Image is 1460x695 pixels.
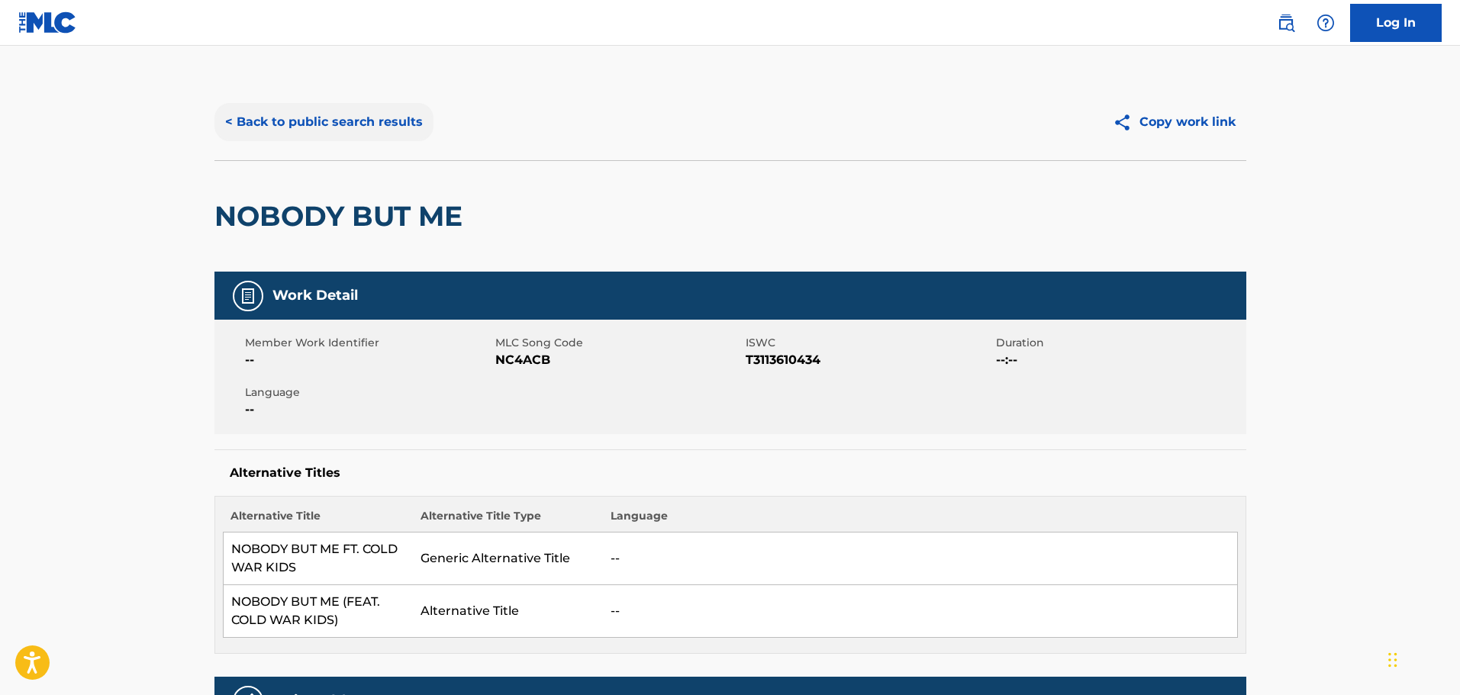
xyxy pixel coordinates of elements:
[1102,103,1246,141] button: Copy work link
[1317,14,1335,32] img: help
[1388,637,1397,683] div: Drag
[1384,622,1460,695] iframe: Chat Widget
[495,351,742,369] span: NC4ACB
[18,11,77,34] img: MLC Logo
[603,585,1237,638] td: --
[223,508,413,533] th: Alternative Title
[272,287,358,304] h5: Work Detail
[1113,113,1139,132] img: Copy work link
[746,351,992,369] span: T3113610434
[1350,4,1442,42] a: Log In
[245,401,492,419] span: --
[495,335,742,351] span: MLC Song Code
[223,585,413,638] td: NOBODY BUT ME (FEAT. COLD WAR KIDS)
[245,335,492,351] span: Member Work Identifier
[245,385,492,401] span: Language
[413,585,603,638] td: Alternative Title
[1310,8,1341,38] div: Help
[245,351,492,369] span: --
[223,533,413,585] td: NOBODY BUT ME FT. COLD WAR KIDS
[603,533,1237,585] td: --
[996,351,1242,369] span: --:--
[239,287,257,305] img: Work Detail
[214,199,470,233] h2: NOBODY BUT ME
[1277,14,1295,32] img: search
[996,335,1242,351] span: Duration
[413,533,603,585] td: Generic Alternative Title
[413,508,603,533] th: Alternative Title Type
[230,465,1231,481] h5: Alternative Titles
[214,103,433,141] button: < Back to public search results
[746,335,992,351] span: ISWC
[603,508,1237,533] th: Language
[1271,8,1301,38] a: Public Search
